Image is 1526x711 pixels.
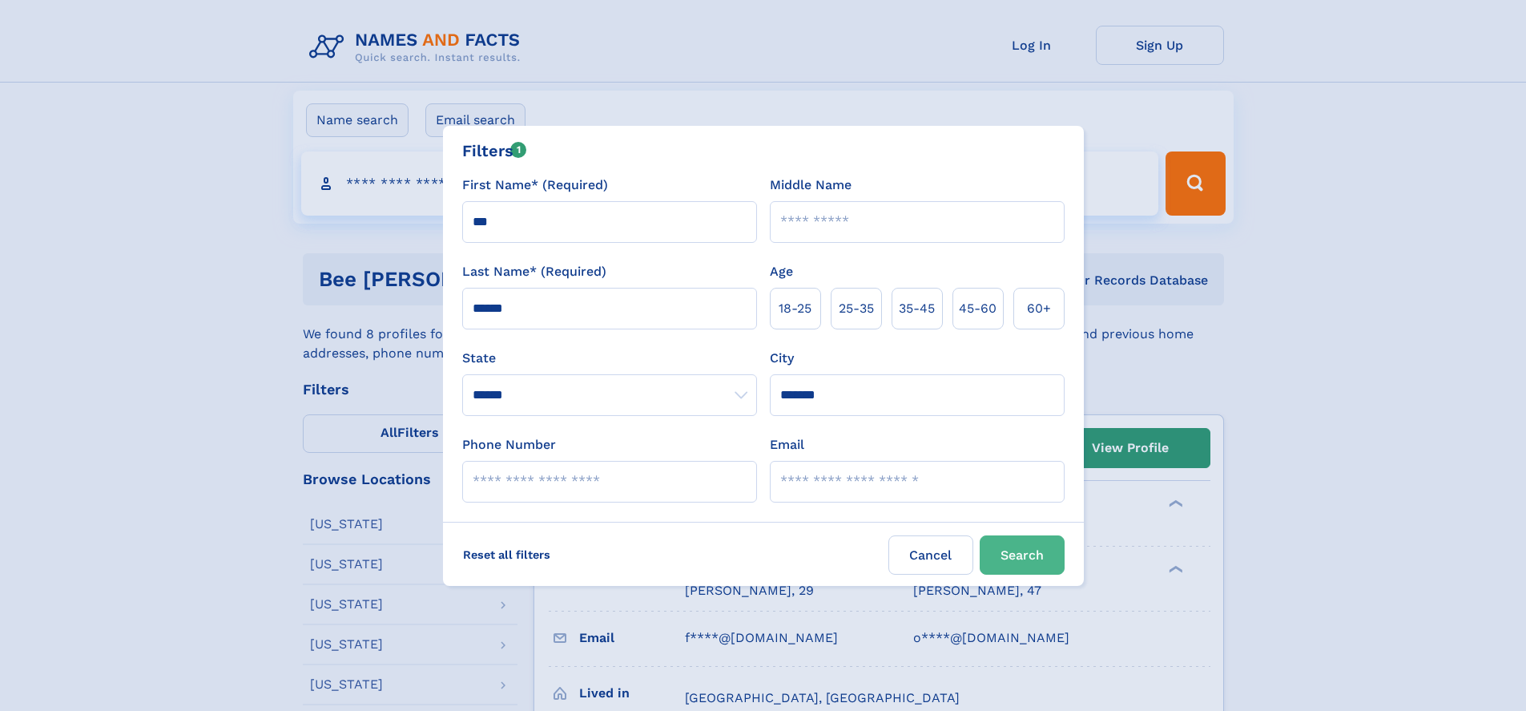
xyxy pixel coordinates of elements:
[770,349,794,368] label: City
[770,176,852,195] label: Middle Name
[770,435,804,454] label: Email
[462,262,606,281] label: Last Name* (Required)
[839,299,874,318] span: 25‑35
[462,349,757,368] label: State
[899,299,935,318] span: 35‑45
[453,535,561,574] label: Reset all filters
[462,435,556,454] label: Phone Number
[779,299,811,318] span: 18‑25
[959,299,997,318] span: 45‑60
[1027,299,1051,318] span: 60+
[888,535,973,575] label: Cancel
[980,535,1065,575] button: Search
[770,262,793,281] label: Age
[462,139,527,163] div: Filters
[462,176,608,195] label: First Name* (Required)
